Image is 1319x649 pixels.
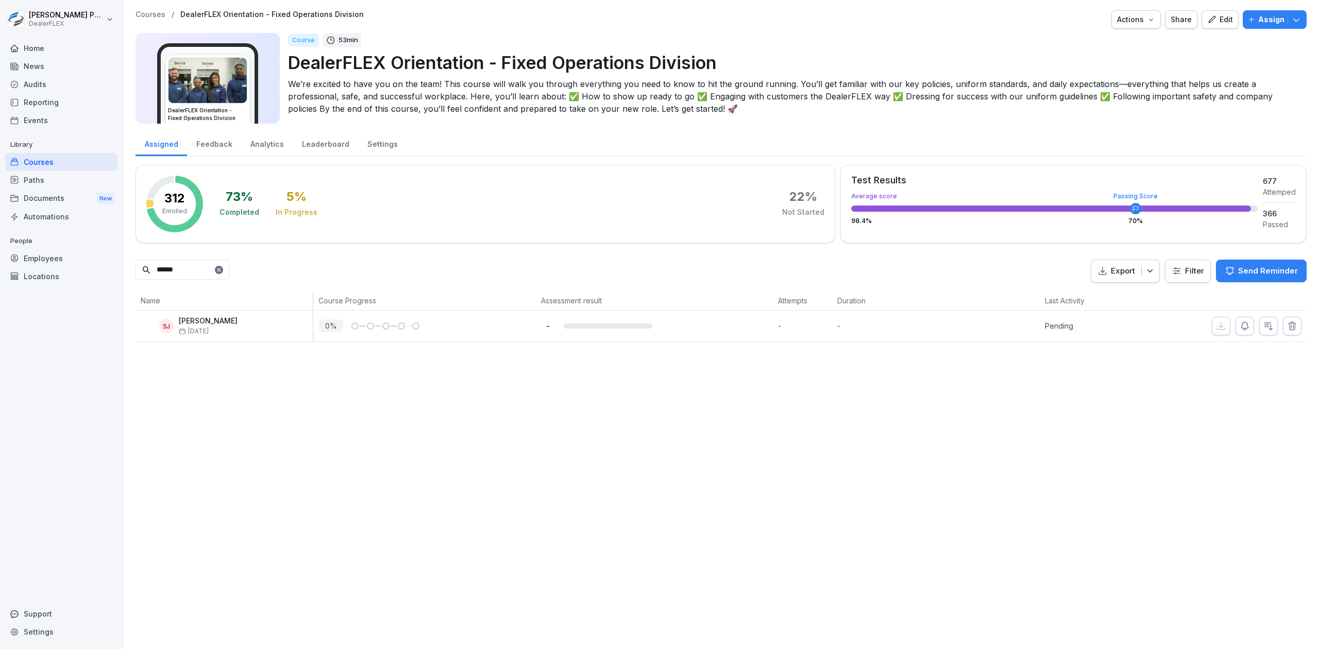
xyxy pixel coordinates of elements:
p: Export [1111,265,1135,277]
div: Filter [1172,266,1204,276]
div: Passed [1263,219,1296,230]
p: Library [5,136,117,153]
a: Locations [5,267,117,285]
p: DealerFLEX Orientation - Fixed Operations Division [288,49,1298,76]
div: Attemped [1263,186,1296,197]
p: Name [141,295,308,306]
a: DealerFLEX Orientation - Fixed Operations Division [180,10,364,19]
p: People [5,233,117,249]
div: 70 % [1128,218,1143,224]
p: [PERSON_NAME] Pavlovitch [29,11,104,20]
div: Completed [219,207,259,217]
div: Not Started [782,207,824,217]
a: Audits [5,75,117,93]
div: Support [5,605,117,623]
button: Assign [1243,10,1307,29]
a: DocumentsNew [5,189,117,208]
a: Automations [5,208,117,226]
div: Share [1171,14,1192,25]
img: v4gv5ils26c0z8ite08yagn2.png [168,58,247,103]
p: 312 [164,192,185,204]
a: Assigned [136,130,187,156]
div: Passing Score [1113,193,1158,199]
button: Share [1165,10,1197,29]
a: Courses [5,153,117,171]
p: / [172,10,174,19]
a: Reporting [5,93,117,111]
div: 73 % [226,191,253,203]
div: Test Results [851,176,1258,185]
div: New [97,193,114,204]
div: 98.4 % [851,218,1258,224]
a: Leaderboard [293,130,358,156]
p: 53 min [339,35,358,45]
div: In Progress [276,207,317,217]
p: Pending [1045,320,1151,331]
div: 677 [1263,176,1296,186]
p: Assessment result [541,295,768,306]
div: Documents [5,189,117,208]
p: Last Activity [1045,295,1146,306]
div: SJ [159,319,174,333]
button: Edit [1202,10,1239,29]
button: Send Reminder [1216,260,1307,282]
h3: DealerFLEX Orientation - Fixed Operations Division [168,107,247,122]
p: We’re excited to have you on the team! This course will walk you through everything you need to k... [288,78,1298,115]
p: [PERSON_NAME] [179,317,238,326]
div: Course [288,33,319,47]
div: Average score [851,193,1258,199]
a: Home [5,39,117,57]
div: 5 % [286,191,307,203]
p: Enrolled [162,207,187,216]
div: 366 [1263,208,1296,219]
button: Export [1091,260,1160,283]
div: 22 % [789,191,817,203]
a: Settings [5,623,117,641]
button: Filter [1165,260,1210,282]
p: Attempts [778,295,827,306]
a: Courses [136,10,165,19]
p: Course Progress [318,295,531,306]
a: News [5,57,117,75]
p: Duration [837,295,901,306]
p: DealerFLEX [29,20,104,27]
a: Feedback [187,130,241,156]
p: - [837,320,906,331]
div: Actions [1117,14,1155,25]
p: Assign [1258,14,1284,25]
a: Employees [5,249,117,267]
p: 0 % [318,319,343,332]
span: [DATE] [179,328,209,335]
p: Send Reminder [1238,265,1298,277]
a: Events [5,111,117,129]
div: Edit [1207,14,1233,25]
a: Analytics [241,130,293,156]
a: Paths [5,171,117,189]
button: Actions [1111,10,1161,29]
a: Settings [358,130,407,156]
p: - [541,321,555,331]
p: - [778,320,832,331]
